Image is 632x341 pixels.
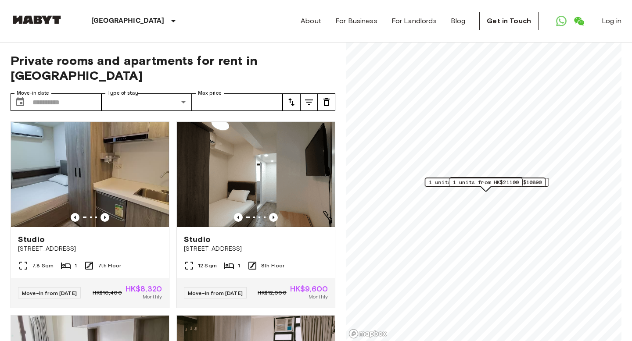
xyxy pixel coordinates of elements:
a: Blog [451,16,466,26]
span: 7th Floor [98,262,121,270]
span: Monthly [309,293,328,301]
a: Log in [602,16,621,26]
img: Habyt [11,15,63,24]
img: Marketing picture of unit HK-01-067-046-01 [177,122,335,227]
a: Open WhatsApp [553,12,570,30]
span: Move-in from [DATE] [22,290,77,296]
span: 12 Sqm [198,262,217,270]
a: Get in Touch [479,12,539,30]
span: HK$10,400 [93,289,122,297]
label: Max price [198,89,222,97]
span: HK$12,000 [258,289,286,297]
a: About [301,16,321,26]
span: [STREET_ADDRESS] [18,245,162,253]
div: Map marker [449,178,522,191]
span: Studio [18,234,45,245]
button: tune [318,93,335,111]
span: HK$9,600 [290,285,328,293]
img: Marketing picture of unit HK-01-067-042-01 [11,122,169,227]
span: 1 [238,262,240,270]
button: Previous image [269,213,278,222]
button: tune [283,93,300,111]
button: tune [300,93,318,111]
span: Move-in from [DATE] [188,290,243,296]
a: Open WeChat [570,12,588,30]
span: HK$8,320 [126,285,162,293]
button: Previous image [101,213,109,222]
button: Choose date [11,93,29,111]
span: [STREET_ADDRESS] [184,245,328,253]
span: 1 [75,262,77,270]
span: Studio [184,234,211,245]
span: 8th Floor [261,262,284,270]
a: Marketing picture of unit HK-01-067-046-01Previous imagePrevious imageStudio[STREET_ADDRESS]12 Sq... [176,121,335,308]
a: Marketing picture of unit HK-01-067-042-01Previous imagePrevious imageStudio[STREET_ADDRESS]7.8 S... [11,121,169,308]
span: Monthly [143,293,162,301]
label: Type of stay [108,89,138,97]
p: [GEOGRAPHIC_DATA] [91,16,165,26]
a: For Landlords [391,16,437,26]
div: Map marker [425,178,546,192]
div: Map marker [425,178,546,191]
span: Private rooms and apartments for rent in [GEOGRAPHIC_DATA] [11,53,335,83]
span: 1 units from HK$21100 [453,178,519,186]
span: 7.8 Sqm [32,262,54,270]
button: Previous image [71,213,79,222]
a: Mapbox logo [348,329,387,339]
span: 1 units from [GEOGRAPHIC_DATA]$10890 [429,178,542,186]
label: Move-in date [17,89,49,97]
button: Previous image [234,213,243,222]
a: For Business [335,16,377,26]
div: Map marker [449,177,523,191]
div: Map marker [449,178,523,192]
